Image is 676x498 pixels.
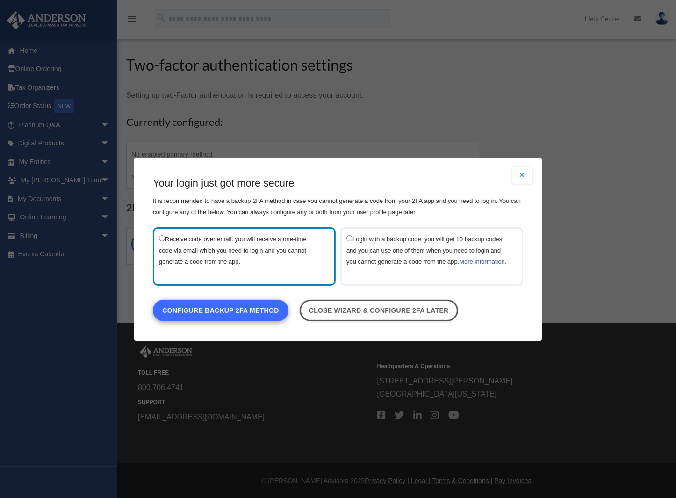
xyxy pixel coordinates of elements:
[153,299,288,321] a: Configure backup 2FA method
[346,235,352,241] input: Login with a backup code: you will get 10 backup codes and you can use one of them when you need ...
[153,176,523,191] h3: Your login just got more secure
[512,167,532,184] button: Close modal
[153,195,523,217] p: It is recommended to have a backup 2FA method in case you cannot generate a code from your 2FA ap...
[459,258,506,265] a: More information.
[346,233,508,279] label: Login with a backup code: you will get 10 backup codes and you can use one of them when you need ...
[300,299,458,321] a: Close wizard & configure 2FA later
[159,235,165,241] input: Receive code over email: you will receive a one-time code via email which you need to login and y...
[159,233,320,279] label: Receive code over email: you will receive a one-time code via email which you need to login and y...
